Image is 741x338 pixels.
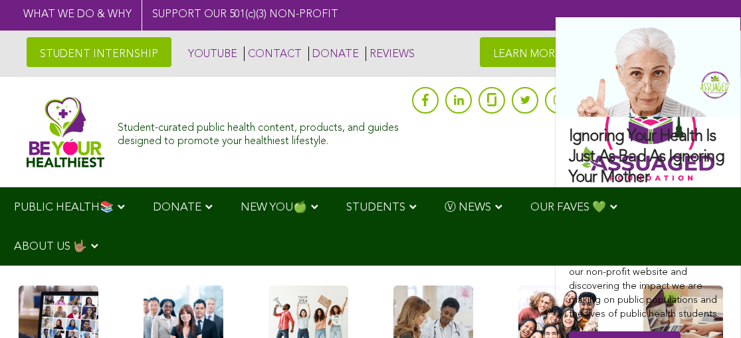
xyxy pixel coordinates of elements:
a: YOUTUBE [185,46,237,61]
span: Ⓥ NEWS [445,202,491,213]
a: CONTACT [244,46,302,61]
span: ABOUT US 🤟🏽 [14,241,87,252]
iframe: Chat Widget [675,274,741,338]
a: DONATE [308,46,359,61]
span: NEW YOU🍏 [241,202,307,213]
a: LEARN MORE [480,37,575,67]
div: Student-curated public health content, products, and guides designed to promote your healthiest l... [118,116,405,147]
span: STUDENTS [346,202,405,213]
span: PUBLIC HEALTH📚 [14,202,114,213]
span: DONATE [153,202,201,213]
img: Assuaged [27,96,104,167]
a: STUDENT INTERNSHIP [27,37,171,67]
span: OUR FAVES 💚 [530,202,606,213]
a: REVIEWS [366,46,415,61]
img: glassdoor [487,93,496,106]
